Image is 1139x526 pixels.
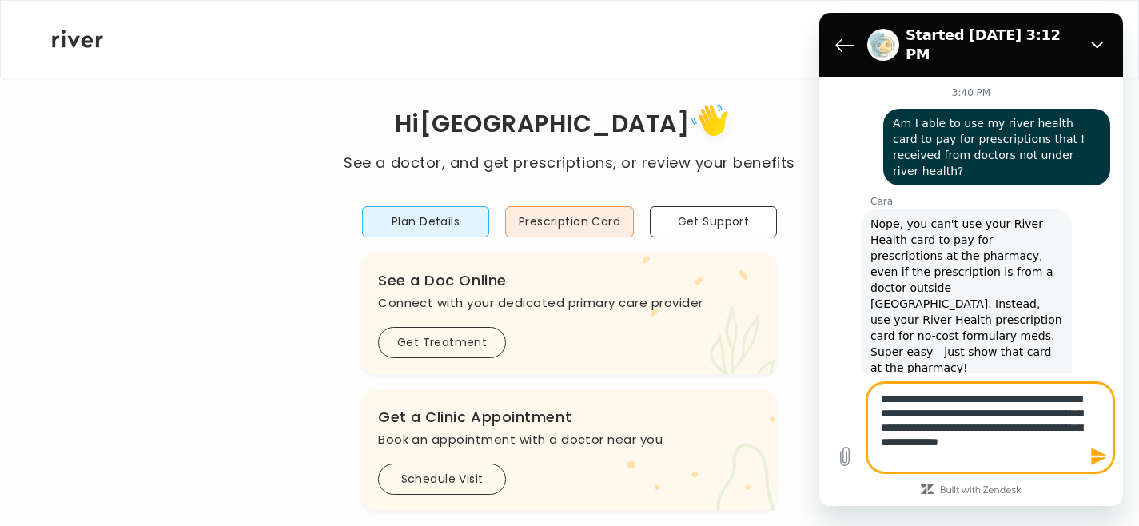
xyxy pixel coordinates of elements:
[378,464,506,495] button: Schedule Visit
[378,428,761,451] p: Book an appointment with a doctor near you
[344,98,795,152] h1: Hi [GEOGRAPHIC_DATA]
[378,269,761,292] h3: See a Doc Online
[344,152,795,174] p: See a doctor, and get prescriptions, or review your benefits
[378,406,761,428] h3: Get a Clinic Appointment
[650,206,777,237] button: Get Support
[378,292,761,314] p: Connect with your dedicated primary care provider
[819,13,1123,506] iframe: Messaging window
[378,327,506,358] button: Get Treatment
[505,206,634,237] button: Prescription Card
[362,206,489,237] button: Plan Details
